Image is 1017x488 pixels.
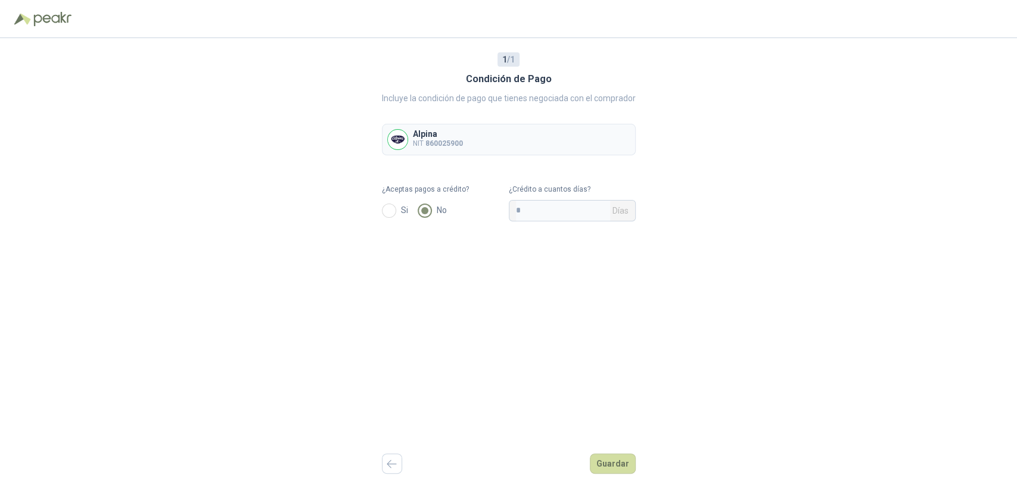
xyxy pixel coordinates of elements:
b: 1 [502,55,507,64]
span: Días [612,201,629,221]
p: NIT [413,138,463,149]
p: Alpina [413,130,463,138]
button: Guardar [590,453,636,474]
span: / 1 [502,53,515,66]
span: No [432,204,452,217]
img: Peakr [33,12,71,26]
label: ¿Crédito a cuantos días? [509,184,636,195]
span: Si [396,204,413,217]
p: Incluye la condición de pago que tienes negociada con el comprador [382,92,636,105]
b: 860025900 [425,139,463,148]
img: Logo [14,13,31,25]
label: ¿Aceptas pagos a crédito? [382,184,509,195]
img: Company Logo [388,130,408,149]
h3: Condición de Pago [466,71,552,87]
